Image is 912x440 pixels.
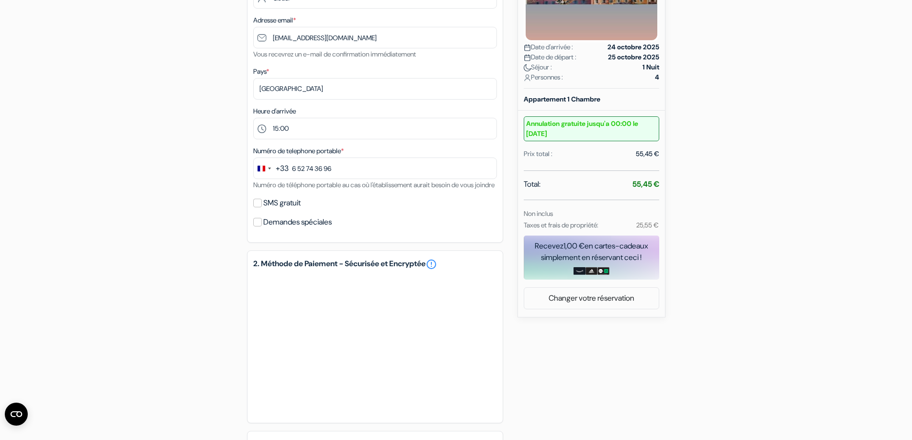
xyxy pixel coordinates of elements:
span: Séjour : [524,62,552,72]
label: Demandes spéciales [263,215,332,229]
button: Change country, selected France (+33) [254,158,289,179]
small: Taxes et frais de propriété: [524,221,598,229]
span: Personnes : [524,72,563,82]
small: Non inclus [524,209,553,218]
small: 25,55 € [636,221,659,229]
label: Heure d'arrivée [253,106,296,116]
strong: 24 octobre 2025 [608,42,659,52]
small: Numéro de téléphone portable au cas où l'établissement aurait besoin de vous joindre [253,181,495,189]
label: SMS gratuit [263,196,301,210]
iframe: Cadre de saisie sécurisé pour le paiement [251,272,499,417]
strong: 25 octobre 2025 [608,52,659,62]
strong: 4 [655,72,659,82]
img: user_icon.svg [524,74,531,81]
div: +33 [276,163,289,174]
span: Total: [524,179,540,190]
label: Adresse email [253,15,296,25]
img: adidas-card.png [585,267,597,275]
img: moon.svg [524,64,531,71]
h5: 2. Méthode de Paiement - Sécurisée et Encryptée [253,259,497,270]
small: Annulation gratuite jusqu'a 00:00 le [DATE] [524,116,659,141]
img: amazon-card-no-text.png [574,267,585,275]
button: Ouvrir le widget CMP [5,403,28,426]
strong: 1 Nuit [642,62,659,72]
div: 55,45 € [636,149,659,159]
label: Numéro de telephone portable [253,146,344,156]
span: Date d'arrivée : [524,42,573,52]
img: calendar.svg [524,44,531,51]
b: Appartement 1 Chambre [524,95,600,103]
span: 1,00 € [563,241,585,251]
input: Entrer adresse e-mail [253,27,497,48]
small: Vous recevrez un e-mail de confirmation immédiatement [253,50,416,58]
a: Changer votre réservation [524,289,659,307]
input: 6 12 34 56 78 [253,158,497,179]
a: error_outline [426,259,437,270]
label: Pays [253,67,269,77]
span: Date de départ : [524,52,576,62]
img: uber-uber-eats-card.png [597,267,609,275]
div: Recevez en cartes-cadeaux simplement en réservant ceci ! [524,240,659,263]
div: Prix total : [524,149,552,159]
img: calendar.svg [524,54,531,61]
strong: 55,45 € [632,179,659,189]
